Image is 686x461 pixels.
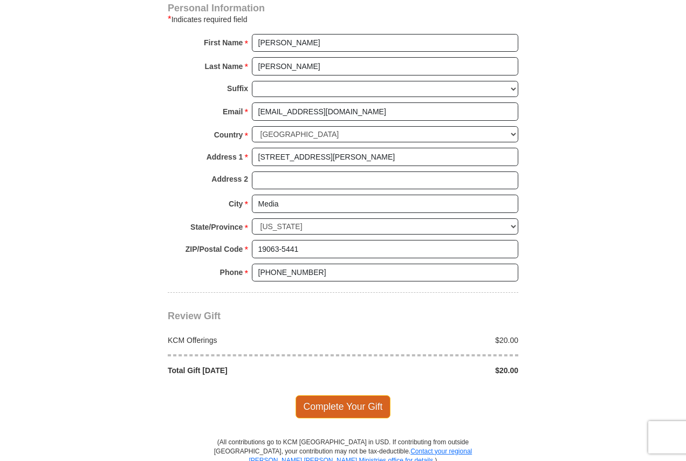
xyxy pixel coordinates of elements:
div: $20.00 [343,335,524,346]
strong: First Name [204,35,243,50]
div: KCM Offerings [162,335,344,346]
strong: State/Province [190,219,243,235]
span: Review Gift [168,311,221,321]
h4: Personal Information [168,4,518,12]
strong: ZIP/Postal Code [186,242,243,257]
strong: Phone [220,265,243,280]
strong: Email [223,104,243,119]
div: $20.00 [343,365,524,376]
strong: Address 1 [207,149,243,164]
div: Total Gift [DATE] [162,365,344,376]
strong: Suffix [227,81,248,96]
strong: Address 2 [211,171,248,187]
div: Indicates required field [168,13,518,26]
strong: Country [214,127,243,142]
span: Complete Your Gift [296,395,391,418]
strong: Last Name [205,59,243,74]
strong: City [229,196,243,211]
